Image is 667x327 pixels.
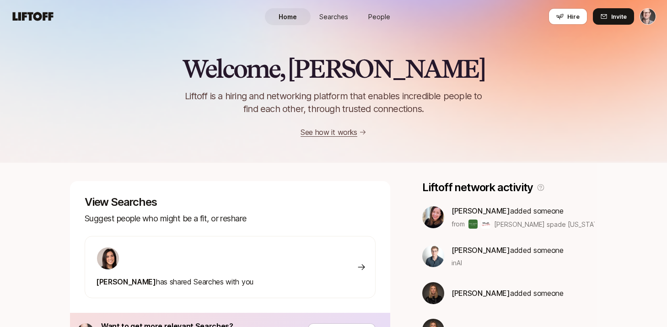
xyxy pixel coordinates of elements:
a: See how it works [301,128,357,137]
span: People [368,12,390,21]
p: added someone [452,205,595,217]
h2: Welcome, [PERSON_NAME] [182,55,485,82]
span: in AI [452,258,462,268]
img: Matt MacQueen [640,9,656,24]
span: Invite [611,12,627,21]
span: [PERSON_NAME] [96,277,156,286]
button: Matt MacQueen [640,8,656,25]
span: [PERSON_NAME] [452,246,510,255]
img: 76699c9a_e2d0_4f9b_82f1_915e64b332c2.jpg [422,206,444,228]
p: added someone [452,287,564,299]
img: a3ca87fc_4c5b_403e_b0f7_963eca0d7712.jfif [422,245,444,267]
a: Searches [311,8,356,25]
img: DVF (Diane von Furstenberg) [481,220,490,229]
span: [PERSON_NAME] [452,206,510,215]
p: added someone [452,244,564,256]
span: has shared Searches with you [96,277,253,286]
img: 71d7b91d_d7cb_43b4_a7ea_a9b2f2cc6e03.jpg [97,247,119,269]
img: b6daf719_f8ec_4b1b_a8b6_7a876f94c369.jpg [422,282,444,304]
span: Searches [319,12,348,21]
img: kate spade new york [468,220,478,229]
p: Suggest people who might be a fit, or reshare [85,212,376,225]
button: Hire [549,8,587,25]
p: View Searches [85,196,376,209]
span: [PERSON_NAME] [452,289,510,298]
span: Home [279,12,297,21]
p: from [452,219,465,230]
a: Home [265,8,311,25]
p: Liftoff is a hiring and networking platform that enables incredible people to find each other, th... [170,90,497,115]
button: Invite [593,8,634,25]
a: People [356,8,402,25]
p: Liftoff network activity [422,181,533,194]
span: Hire [567,12,580,21]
